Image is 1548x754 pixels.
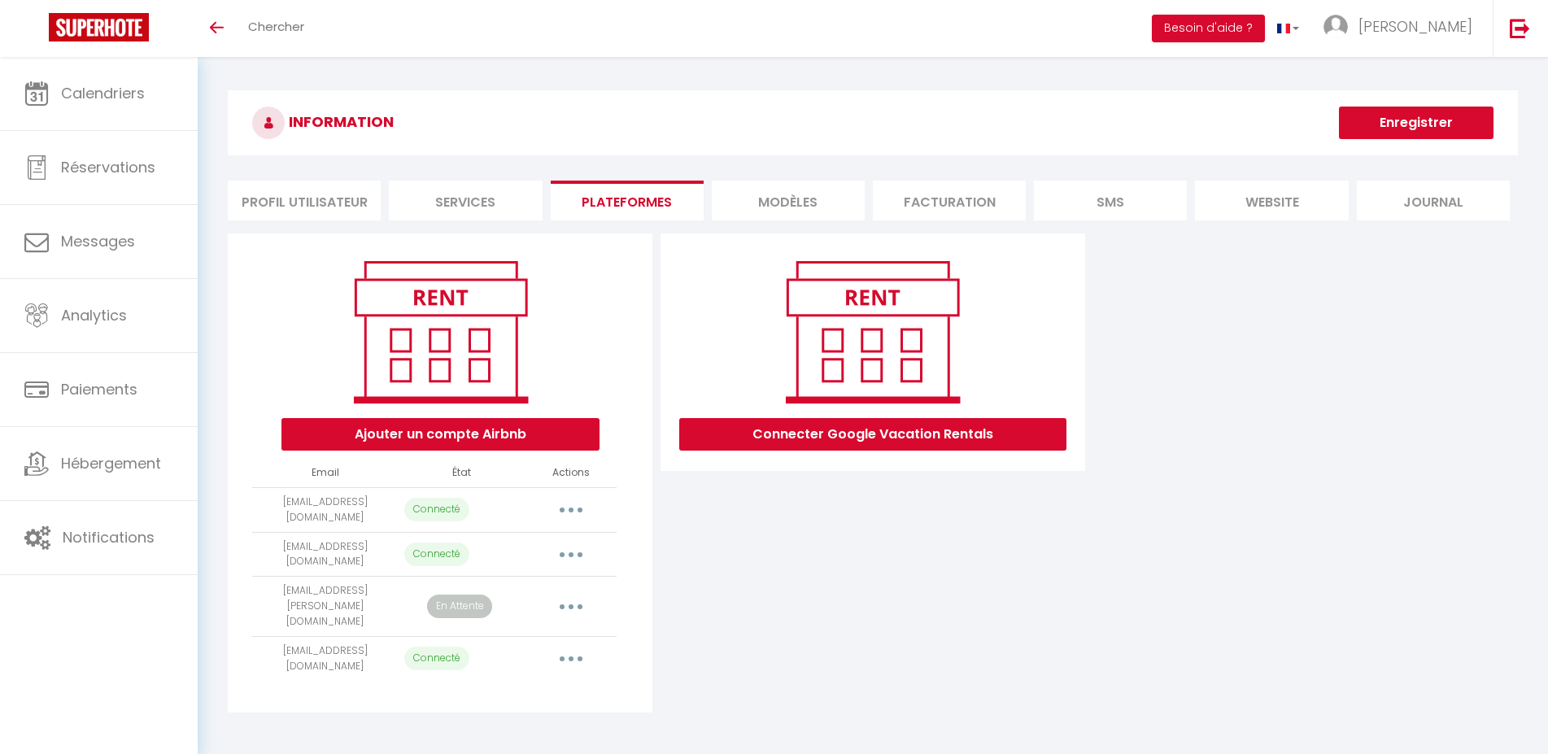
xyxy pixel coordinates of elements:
span: Notifications [63,527,155,547]
span: Messages [61,231,135,251]
button: Enregistrer [1339,107,1493,139]
h3: INFORMATION [228,90,1518,155]
p: En Attente [427,595,492,618]
li: Journal [1357,181,1510,220]
li: MODÈLES [712,181,865,220]
span: Hébergement [61,453,161,473]
td: [EMAIL_ADDRESS][DOMAIN_NAME] [252,532,398,577]
td: [EMAIL_ADDRESS][DOMAIN_NAME] [252,636,398,681]
li: Profil Utilisateur [228,181,381,220]
li: website [1195,181,1348,220]
img: rent.png [769,254,976,410]
button: Connecter Google Vacation Rentals [679,418,1066,451]
button: Besoin d'aide ? [1152,15,1265,42]
td: [EMAIL_ADDRESS][DOMAIN_NAME] [252,487,398,532]
img: rent.png [337,254,544,410]
span: Paiements [61,379,137,399]
span: Réservations [61,157,155,177]
span: Analytics [61,305,127,325]
span: Chercher [248,18,304,35]
p: Connecté [404,498,469,521]
span: [PERSON_NAME] [1358,16,1472,37]
li: SMS [1034,181,1187,220]
img: logout [1510,18,1530,38]
img: Super Booking [49,13,149,41]
li: Facturation [873,181,1026,220]
li: Plateformes [551,181,704,220]
th: Actions [525,459,617,487]
span: Calendriers [61,83,145,103]
img: ... [1323,15,1348,39]
li: Services [389,181,542,220]
p: Connecté [404,647,469,670]
th: Email [252,459,398,487]
p: Connecté [404,543,469,566]
button: Ajouter un compte Airbnb [281,418,600,451]
td: [EMAIL_ADDRESS][PERSON_NAME][DOMAIN_NAME] [252,577,398,637]
th: État [398,459,525,487]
